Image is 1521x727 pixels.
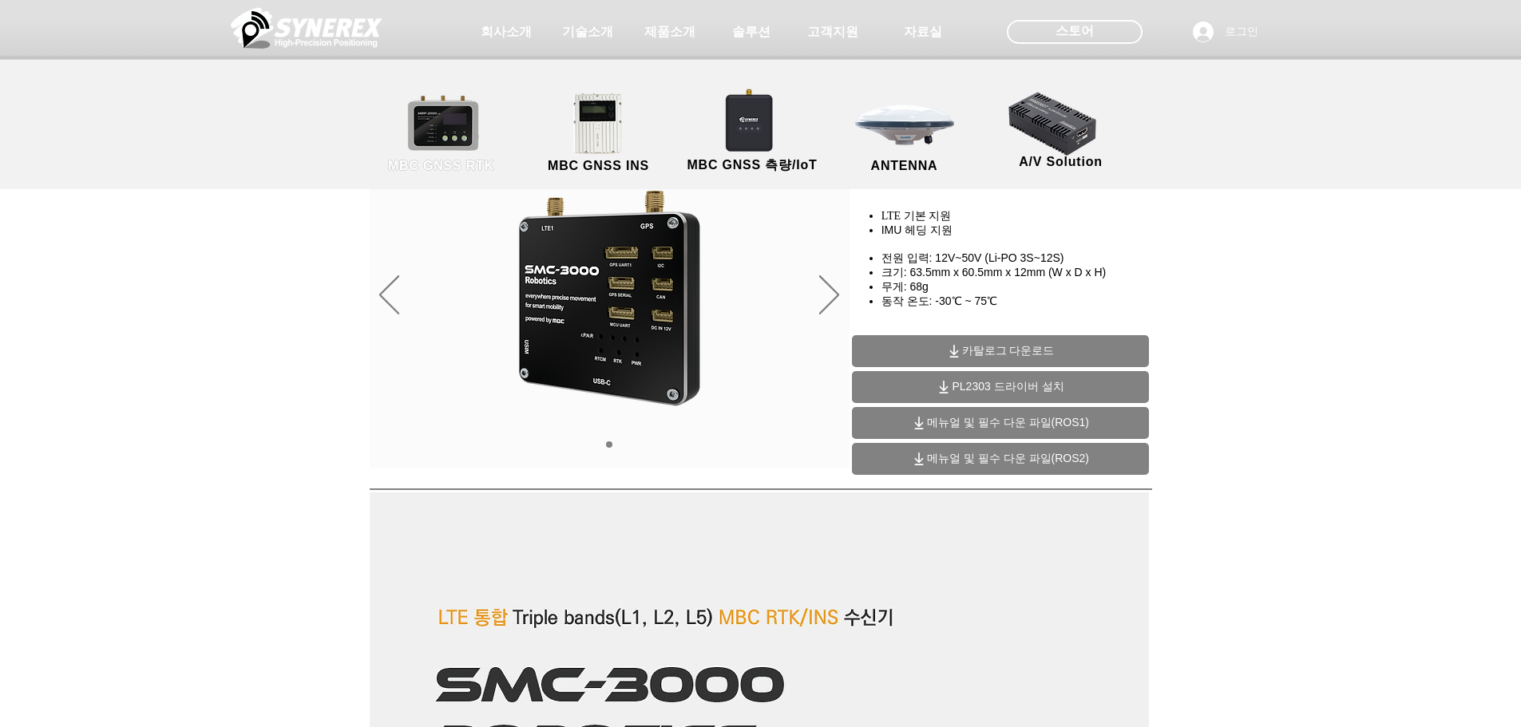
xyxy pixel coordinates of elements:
span: MBC GNSS RTK [388,159,494,173]
a: 메뉴얼 및 필수 다운 파일(ROS2) [852,443,1149,475]
span: A/V Solution [1019,155,1103,169]
a: MBC GNSS INS [527,92,671,176]
a: 고객지원 [793,16,873,48]
span: 메뉴얼 및 필수 다운 파일(ROS2) [927,452,1089,466]
span: 메뉴얼 및 필수 다운 파일(ROS1) [927,416,1089,430]
a: 메뉴얼 및 필수 다운 파일(ROS1) [852,407,1149,439]
div: 슬라이드쇼 [370,124,850,468]
nav: 슬라이드 [600,441,619,448]
img: 씨너렉스_White_simbol_대지 1.png [231,4,382,52]
a: 기술소개 [548,16,628,48]
span: 전원 입력: 12V~50V (Li-PO 3S~12S) [881,251,1064,264]
span: 동작 온도: -30℃ ~ 75℃ [881,294,997,307]
a: 자료실 [883,16,963,48]
a: MBC GNSS 측량/IoT [675,92,830,176]
a: ANTENNA [833,92,976,176]
iframe: Wix Chat [1226,224,1521,727]
button: 이전 [379,275,399,317]
button: 로그인 [1182,17,1269,47]
span: 회사소개 [481,24,532,41]
img: KakaoTalk_20241224_155801212.png [488,168,731,424]
a: 회사소개 [466,16,546,48]
span: MBC GNSS INS [548,159,649,173]
a: 01 [606,441,612,448]
span: 스토어 [1056,22,1094,40]
img: MGI2000_front-removebg-preview (1).png [552,89,650,158]
span: 크기: 63.5mm x 60.5mm x 12mm (W x D x H) [881,266,1107,279]
span: 솔루션 [732,24,770,41]
span: ANTENNA [871,159,938,173]
a: PL2303 드라이버 설치 [852,371,1149,403]
a: MBC GNSS RTK [370,92,513,176]
span: 고객지원 [807,24,858,41]
img: SynRTK__.png [710,79,791,160]
span: 제품소개 [644,24,695,41]
div: 스토어 [1007,20,1143,44]
span: MBC GNSS 측량/IoT [687,157,817,174]
a: 카탈로그 다운로드 [852,335,1149,367]
span: 로그인 [1219,24,1264,40]
span: 기술소개 [562,24,613,41]
span: 무게: 68g [881,280,929,293]
span: 카탈로그 다운로드 [962,344,1055,358]
span: 자료실 [904,24,942,41]
a: 제품소개 [630,16,710,48]
a: 솔루션 [711,16,791,48]
span: PL2303 드라이버 설치 [952,380,1064,394]
button: 다음 [819,275,839,317]
a: A/V Solution [989,88,1133,172]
